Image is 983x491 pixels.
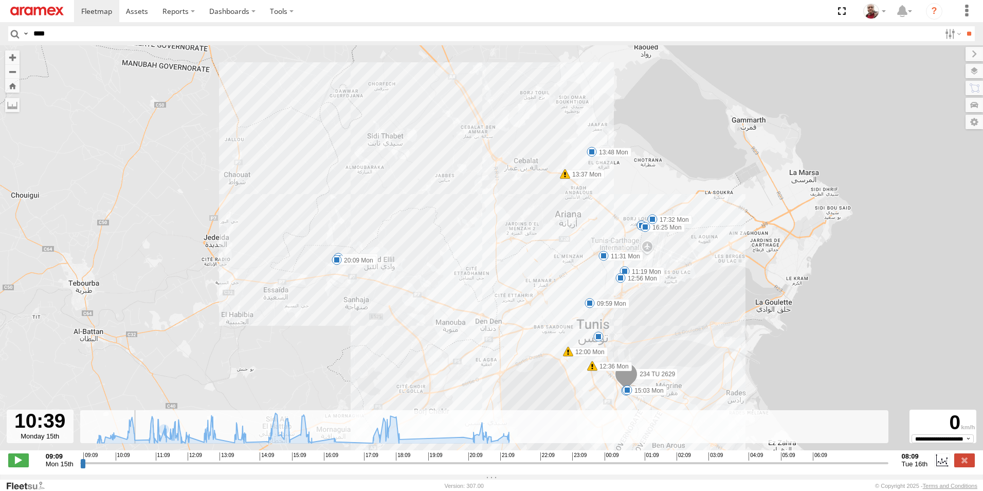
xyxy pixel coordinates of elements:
[500,452,515,461] span: 21:09
[8,453,29,467] label: Play/Stop
[593,331,604,342] div: 8
[83,452,98,461] span: 09:09
[6,481,53,491] a: Visit our Website
[605,452,619,461] span: 00:09
[677,452,691,461] span: 02:09
[156,452,170,461] span: 11:09
[590,299,629,308] label: 09:59 Mon
[708,452,723,461] span: 03:09
[625,267,664,276] label: 11:19 Mon
[640,371,675,378] span: 234 TU 2629
[220,452,234,461] span: 13:09
[781,452,795,461] span: 05:09
[592,362,632,371] label: 12:36 Mon
[46,452,74,460] strong: 09:09
[324,452,338,461] span: 16:09
[5,79,20,93] button: Zoom Home
[652,215,692,224] label: 17:32 Mon
[260,452,274,461] span: 14:09
[604,252,643,261] label: 11:31 Mon
[396,452,410,461] span: 18:09
[5,98,20,112] label: Measure
[338,254,378,263] label: 18:17 Mon
[645,452,659,461] span: 01:09
[292,452,306,461] span: 15:09
[445,483,484,489] div: Version: 307.00
[923,483,977,489] a: Terms and Conditions
[5,50,20,64] button: Zoom in
[468,452,483,461] span: 20:09
[813,452,827,461] span: 06:09
[860,4,889,19] div: Majdi Ghannoudi
[5,64,20,79] button: Zoom out
[428,452,443,461] span: 19:09
[337,256,376,265] label: 20:09 Mon
[22,26,30,41] label: Search Query
[568,347,608,357] label: 12:00 Mon
[941,26,963,41] label: Search Filter Options
[565,170,605,179] label: 13:37 Mon
[364,452,378,461] span: 17:09
[10,7,64,15] img: aramex-logo.svg
[592,148,631,157] label: 13:48 Mon
[966,115,983,129] label: Map Settings
[116,452,130,461] span: 10:09
[926,3,942,20] i: ?
[902,452,928,460] strong: 08:09
[46,460,74,468] span: Mon 15th Sep 2025
[188,452,202,461] span: 12:09
[902,460,928,468] span: Tue 16th Sep 2025
[749,452,763,461] span: 04:09
[540,452,555,461] span: 22:09
[621,274,660,283] label: 12:56 Mon
[954,453,975,467] label: Close
[875,483,977,489] div: © Copyright 2025 -
[572,452,587,461] span: 23:09
[645,223,685,232] label: 16:25 Mon
[911,411,975,434] div: 0
[627,386,667,395] label: 15:03 Mon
